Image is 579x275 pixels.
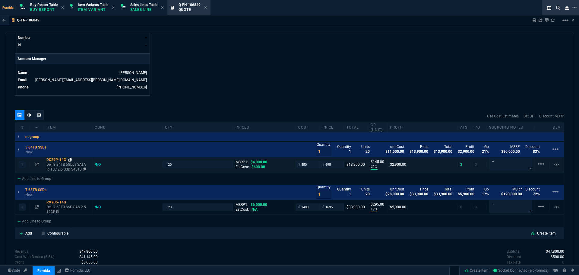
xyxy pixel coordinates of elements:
a: Create Item [462,266,491,275]
p: Revenue [15,249,28,254]
p: spec.value [557,260,565,265]
p: Buy Report [30,7,58,12]
div: Add Line to Group [15,215,54,226]
span: 500 [551,255,564,259]
span: $ [298,162,300,167]
span: Phone [18,85,28,89]
div: $5,900.00 [390,205,455,209]
nx-icon: Close Tab [204,5,207,10]
p: 21% [371,164,378,170]
a: [PERSON_NAME] [119,71,147,75]
div: Item [44,125,92,130]
a: Global State [6,268,22,273]
div: DC29P-14G [46,157,90,162]
div: cond [92,125,163,130]
p: spec.value [549,265,565,270]
p: Item Variant [78,7,108,12]
span: N/A [252,207,258,212]
span: 47800 [546,249,564,254]
span: Name [18,71,27,75]
p: With Burden (5.5%) [15,260,24,265]
span: Sales Lines Table [130,3,157,7]
span: Socket Connected (erp-fornida) [493,268,549,273]
p: $145.00 [371,159,385,164]
span: With Burden (5.5%) [81,260,98,264]
p: spec.value [76,260,98,265]
tr: undefined [17,35,147,41]
div: GP (unit) [368,123,388,132]
div: cost [296,125,320,130]
a: Create Item [526,229,561,237]
nx-icon: Search [554,4,563,11]
p: undefined [507,254,521,260]
nx-icon: Open New Tab [572,5,577,11]
p: 1 [21,205,23,209]
tr: undefined [17,77,147,83]
nx-icon: Split Panels [545,4,554,11]
a: Hide Workbench [571,18,574,23]
p: Account Manager [15,54,150,64]
div: $33,900.00 [346,205,365,209]
div: PO [472,125,487,130]
p: 7.68TB SSDs [25,187,46,192]
span: 0 [460,205,462,209]
mat-icon: Example home icon [537,160,545,168]
span: With Burden (5.5%) [91,265,98,271]
nx-icon: Close Tab [161,5,164,10]
a: API TOKEN [22,268,29,273]
div: /NO [95,162,106,167]
div: Sourcing Notes [487,125,535,130]
nx-icon: Close Workbench [563,4,571,11]
p: Quote [179,7,201,12]
span: Revenue [79,249,98,254]
p: undefined [507,249,520,254]
mat-icon: Example home icon [552,188,559,195]
p: 3.84TB SSDs [25,145,46,150]
p: Quantity [317,185,331,190]
p: undefined [507,265,521,270]
a: msbcCompanyName [63,268,92,273]
span: $ [322,205,324,209]
p: spec.value [74,249,98,254]
div: prices [233,125,296,130]
p: 1 [21,162,23,167]
p: New [25,150,50,155]
p: 17% [371,207,378,212]
nx-icon: Back to Table [2,18,6,22]
div: EstCost: [236,207,293,212]
p: undefined [507,260,520,265]
div: MSRP1: [236,202,293,207]
span: $ [298,205,300,209]
span: $6,000.00 [251,203,267,207]
span: Cost With Burden (5.5%) [79,255,98,259]
p: Q-FN-106849 [17,18,40,23]
a: Use Cost Estimates [487,114,519,119]
div: RVYD5-14G [46,200,90,205]
a: -- [145,36,147,40]
span: 3 [460,162,462,167]
a: 5622794585 [117,85,147,89]
p: Quantity [317,142,331,147]
a: -- [145,43,147,47]
a: -ixkwpIZ-h28TSbFAAEc [493,268,549,273]
span: 0 [475,162,477,167]
span: Email [18,78,27,82]
span: Q-FN-106849 [179,3,201,7]
div: dev [549,125,564,130]
tr: undefined [17,42,147,48]
div: Total [344,125,368,130]
p: Sales Line [130,7,157,12]
p: spec.value [545,254,565,260]
p: Dell 7.68TB SSD SAS 2.5 12GB RI [46,205,90,214]
div: Add Line to Group [15,173,54,184]
tr: undefined [17,84,147,90]
div: EstCost: [236,165,293,169]
a: Discount MSRP [539,114,564,119]
span: Number [18,36,30,40]
nx-icon: Open In Opposite Panel [35,205,39,209]
p: nogroup [25,134,39,139]
a: [PERSON_NAME][EMAIL_ADDRESS][PERSON_NAME][DOMAIN_NAME] [35,78,147,82]
p: Dell 3.84TB 6Gbps SATA RI TLC 2.5 SSD S4510 [46,162,90,172]
p: New [25,192,50,197]
nx-icon: Open In Opposite Panel [35,162,39,167]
